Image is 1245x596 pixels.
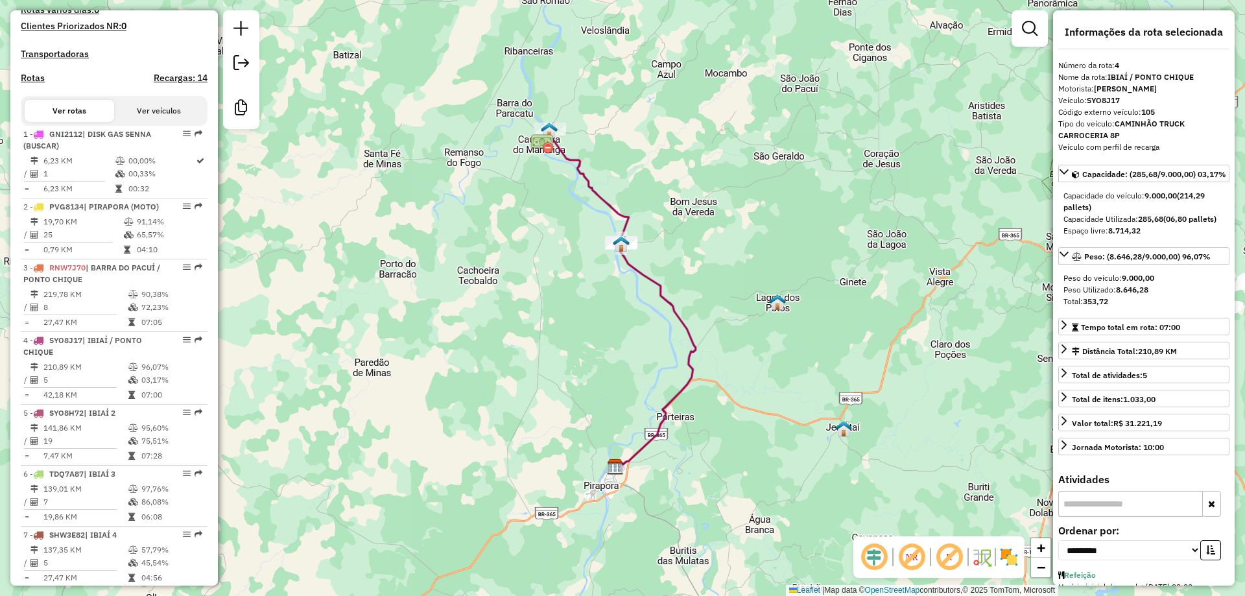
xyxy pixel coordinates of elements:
span: | PIRAPORA (MOTO) [84,202,159,211]
td: 6,23 KM [43,154,115,167]
td: 72,23% [141,301,202,314]
i: Distância Total [30,546,38,554]
div: Capacidade: (285,68/9.000,00) 03,17% [1058,185,1229,242]
span: 6 - [23,469,115,479]
a: Exibir filtros [1017,16,1043,42]
a: Criar modelo [228,95,254,124]
td: = [23,243,30,256]
div: Jornada Motorista: 10:00 [1072,442,1164,453]
i: Total de Atividades [30,304,38,311]
td: 97,76% [141,483,202,495]
td: 7,47 KM [43,449,128,462]
td: 90,38% [141,288,202,301]
td: = [23,388,30,401]
strong: 105 [1141,107,1155,117]
td: 0,79 KM [43,243,123,256]
td: / [23,228,30,241]
div: Capacidade do veículo: [1063,190,1224,213]
strong: 5 [1143,370,1147,380]
em: Opções [183,409,191,416]
i: Total de Atividades [30,231,38,239]
td: 86,08% [141,495,202,508]
i: Tempo total em rota [124,246,130,254]
td: / [23,495,30,508]
td: / [23,374,30,387]
em: Rota exportada [195,530,202,538]
span: 5 - [23,408,115,418]
div: Veículo: [1058,95,1229,106]
td: / [23,435,30,447]
span: Exibir rótulo [934,542,965,573]
i: Tempo total em rota [128,452,135,460]
a: Jornada Motorista: 10:00 [1058,438,1229,455]
i: Tempo total em rota [128,391,135,399]
span: SYO8H72 [49,408,84,418]
a: OpenStreetMap [865,586,920,595]
td: 57,79% [141,543,202,556]
button: Ver veículos [114,100,204,122]
i: % de utilização da cubagem [115,170,125,178]
i: Distância Total [30,424,38,432]
a: Zoom in [1031,538,1050,558]
em: Opções [183,470,191,477]
td: 141,86 KM [43,422,128,435]
td: / [23,556,30,569]
td: / [23,301,30,314]
td: 06:08 [141,510,202,523]
td: 19,70 KM [43,215,123,228]
div: Tipo do veículo: [1058,118,1229,141]
span: | BARRA DO PACUÍ / PONTO CHIQUE [23,263,160,284]
em: Opções [183,130,191,137]
span: 210,89 KM [1138,346,1177,356]
td: 25 [43,228,123,241]
i: % de utilização do peso [124,218,134,226]
td: 27,47 KM [43,316,128,329]
button: Ver rotas [25,100,114,122]
i: Total de Atividades [30,437,38,445]
a: Valor total:R$ 31.221,19 [1058,414,1229,431]
span: − [1037,559,1045,575]
img: Fluxo de ruas [971,547,992,567]
span: SHW3E82 [49,530,85,540]
td: 219,78 KM [43,288,128,301]
td: / [23,167,30,180]
div: Total de itens: [1072,394,1156,405]
strong: 353,72 [1083,296,1108,306]
td: 96,07% [141,361,202,374]
span: | IBIAÍ / PONTO CHIQUE [23,335,142,357]
a: Peso: (8.646,28/9.000,00) 96,07% [1058,247,1229,265]
div: Capacidade Utilizada: [1063,213,1224,225]
td: 07:00 [141,388,202,401]
strong: CAMINHÃO TRUCK CARROCERIA 8P [1058,119,1185,140]
td: 139,01 KM [43,483,128,495]
span: PVG8134 [49,202,84,211]
td: 1 [43,167,115,180]
strong: SYO8J17 [1087,95,1120,105]
span: | DISK GAS SENNA (BUSCAR) [23,129,151,150]
td: 5 [43,374,128,387]
a: Leaflet [789,586,820,595]
div: Espaço livre: [1063,225,1224,237]
button: Ordem crescente [1200,540,1221,560]
span: | IBIAÍ 3 [84,469,115,479]
i: Tempo total em rota [128,574,135,582]
span: 2 - [23,202,159,211]
a: Tempo total em rota: 07:00 [1058,318,1229,335]
a: Rotas [21,73,45,84]
td: 6,23 KM [43,182,115,195]
h4: Informações da rota selecionada [1058,26,1229,38]
img: JEQUITAI [835,420,852,437]
div: Veículo com perfil de recarga [1058,141,1229,153]
strong: 1.033,00 [1123,394,1156,404]
td: 75,51% [141,435,202,447]
div: Total: [1063,296,1224,307]
i: % de utilização do peso [128,424,138,432]
i: Distância Total [30,157,38,165]
strong: 0 [121,20,126,32]
em: Opções [183,336,191,344]
td: = [23,182,30,195]
h4: Recargas: 14 [154,73,207,84]
span: | IBIAÍ 4 [85,530,117,540]
em: Rota exportada [195,336,202,344]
